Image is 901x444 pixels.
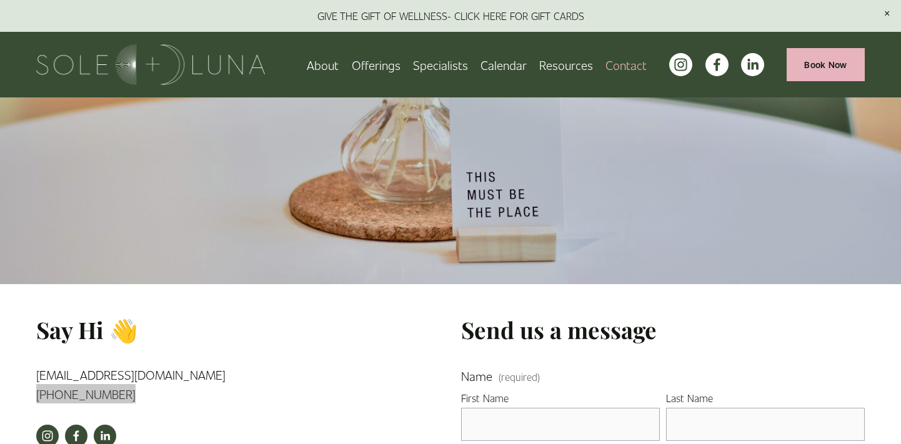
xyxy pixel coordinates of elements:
[539,54,593,76] a: folder dropdown
[352,55,401,74] span: Offerings
[741,53,764,76] a: LinkedIn
[666,390,865,408] div: Last Name
[36,367,226,382] a: [EMAIL_ADDRESS][DOMAIN_NAME]
[705,53,729,76] a: facebook-unauth
[352,54,401,76] a: folder dropdown
[413,54,468,76] a: Specialists
[461,390,660,408] div: First Name
[669,53,692,76] a: instagram-unauth
[307,54,339,76] a: About
[36,386,136,402] a: [PHONE_NUMBER]
[36,314,299,345] h3: Say Hi 👋
[499,372,540,382] span: (required)
[787,48,865,81] a: Book Now
[605,54,647,76] a: Contact
[36,44,266,85] img: Sole + Luna
[461,366,492,385] span: Name
[461,314,865,345] h3: Send us a message
[539,55,593,74] span: Resources
[480,54,527,76] a: Calendar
